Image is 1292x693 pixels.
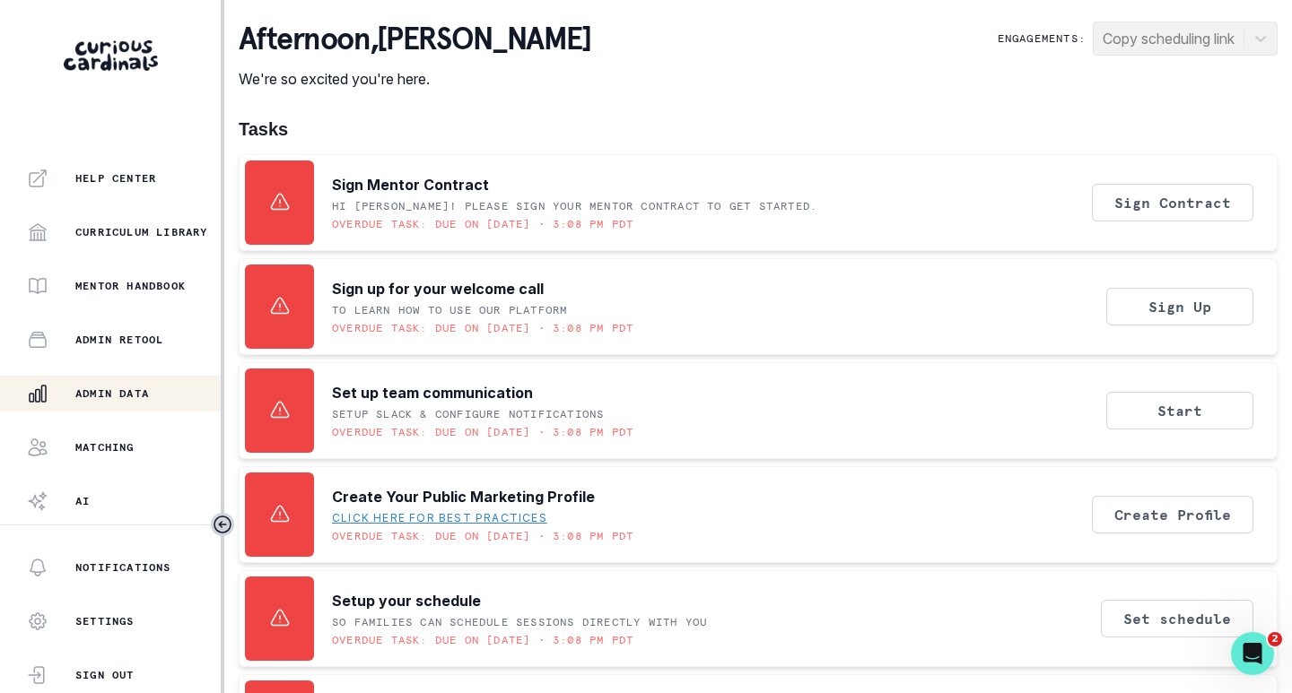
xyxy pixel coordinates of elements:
p: Setup Slack & Configure Notifications [332,407,604,421]
p: Matching [75,440,135,455]
p: Overdue task: Due on [DATE] • 3:08 PM PDT [332,217,633,231]
button: Toggle sidebar [211,513,234,536]
p: We're so excited you're here. [239,68,591,90]
p: Set up team communication [332,382,533,403]
span: 2 [1268,632,1282,646]
a: Click here for best practices [332,511,547,525]
button: Sign Contract [1092,184,1253,221]
p: Setup your schedule [332,590,481,611]
p: Help Center [75,171,156,186]
p: Engagements: [998,31,1086,46]
p: Sign up for your welcome call [332,278,544,299]
p: Curriculum Library [75,225,208,239]
img: Curious Cardinals Logo [64,40,158,71]
p: Sign Mentor Contract [332,174,489,195]
iframe: Intercom live chat [1231,632,1274,675]
p: Create Your Public Marketing Profile [332,486,595,507]
p: Settings [75,614,135,628]
p: Overdue task: Due on [DATE] • 3:08 PM PDT [332,529,633,543]
button: Set schedule [1101,600,1253,637]
p: Notifications [75,560,171,575]
h1: Tasks [239,118,1278,140]
button: Start [1106,392,1253,429]
p: afternoon , [PERSON_NAME] [239,22,591,57]
p: Overdue task: Due on [DATE] • 3:08 PM PDT [332,633,633,647]
p: Admin Retool [75,333,163,347]
p: To learn how to use our platform [332,303,567,317]
p: SO FAMILIES CAN SCHEDULE SESSIONS DIRECTLY WITH YOU [332,615,707,629]
p: AI [75,494,90,508]
p: Sign Out [75,668,135,682]
button: Sign Up [1106,288,1253,325]
p: Hi [PERSON_NAME]! Please sign your mentor contract to get started. [332,199,817,213]
p: Admin Data [75,386,149,401]
p: Overdue task: Due on [DATE] • 3:08 PM PDT [332,425,633,439]
p: Mentor Handbook [75,279,186,293]
p: Overdue task: Due on [DATE] • 3:08 PM PDT [332,321,633,335]
button: Create Profile [1092,496,1253,533]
